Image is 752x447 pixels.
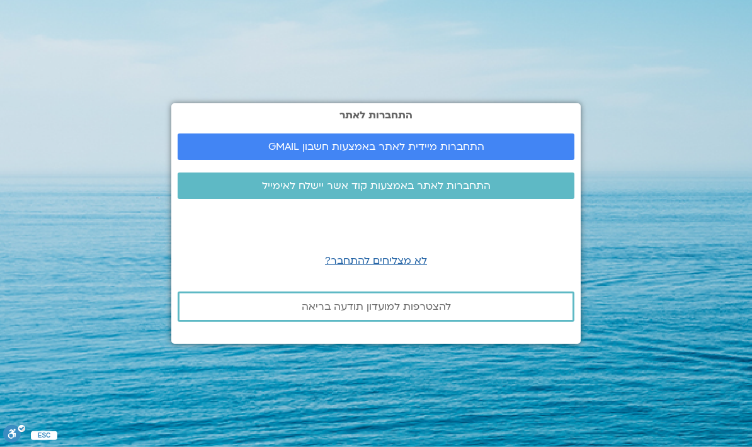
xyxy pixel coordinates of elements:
[178,291,574,322] a: להצטרפות למועדון תודעה בריאה
[262,180,491,191] span: התחברות לאתר באמצעות קוד אשר יישלח לאימייל
[178,133,574,160] a: התחברות מיידית לאתר באמצעות חשבון GMAIL
[268,141,484,152] span: התחברות מיידית לאתר באמצעות חשבון GMAIL
[302,301,451,312] span: להצטרפות למועדון תודעה בריאה
[178,110,574,121] h2: התחברות לאתר
[178,173,574,199] a: התחברות לאתר באמצעות קוד אשר יישלח לאימייל
[325,254,427,268] a: לא מצליחים להתחבר?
